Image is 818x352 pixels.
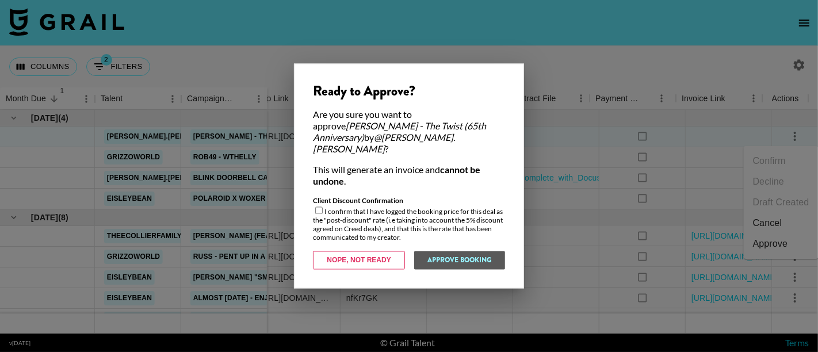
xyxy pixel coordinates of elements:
[414,251,505,270] button: Approve Booking
[313,132,455,155] em: @ [PERSON_NAME].[PERSON_NAME]
[313,164,505,188] div: This will generate an invoice and .
[313,121,486,143] em: [PERSON_NAME] - The Twist (65th Anniversary)
[313,109,505,155] div: Are you sure you want to approve by ?
[313,83,505,100] div: Ready to Approve?
[313,164,480,187] strong: cannot be undone
[313,251,405,270] button: Nope, Not Ready
[313,197,505,242] div: I confirm that I have logged the booking price for this deal as the "post-discount" rate (i.e tak...
[313,197,403,205] strong: Client Discount Confirmation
